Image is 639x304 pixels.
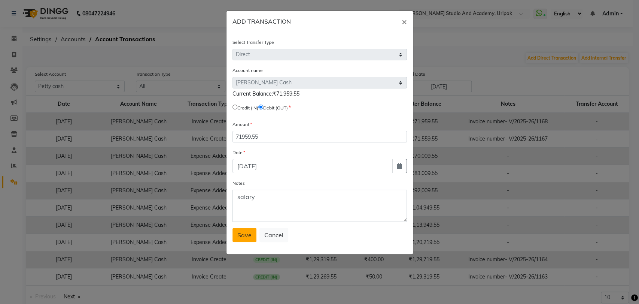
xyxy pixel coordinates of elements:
button: Close [396,11,413,32]
span: Save [237,231,252,239]
span: Current Balance:₹71,959.55 [232,90,299,97]
label: Notes [232,180,245,187]
label: Select Transfer Type [232,39,274,46]
button: Cancel [259,228,288,242]
label: Account name [232,67,263,74]
label: Date [232,149,245,156]
label: Amount [232,121,252,128]
label: Credit (IN) [237,105,258,111]
label: Debit (OUT) [263,105,288,111]
button: Save [232,228,256,242]
span: × [402,16,407,27]
h6: ADD TRANSACTION [232,17,291,26]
